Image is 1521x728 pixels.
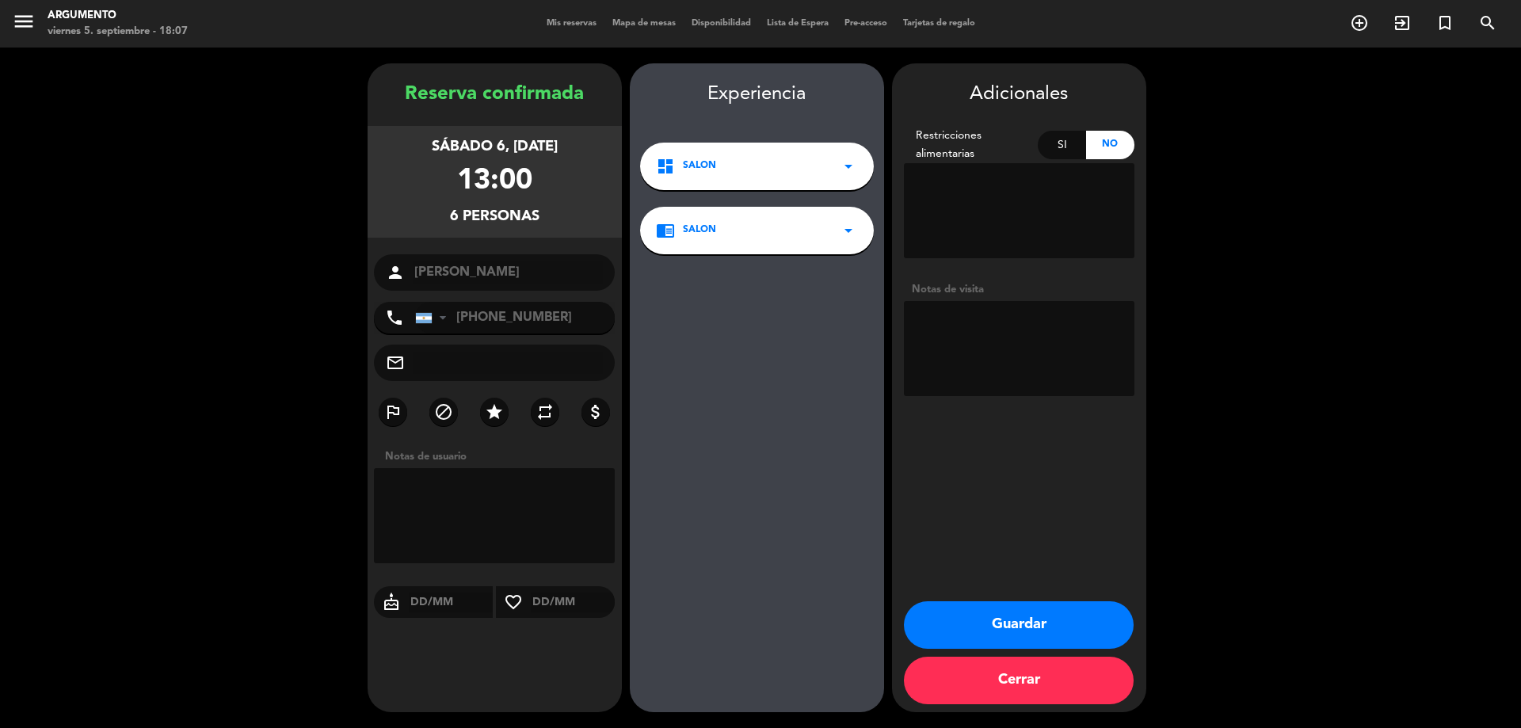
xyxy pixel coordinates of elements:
[684,19,759,28] span: Disponibilidad
[1038,131,1086,159] div: Si
[895,19,983,28] span: Tarjetas de regalo
[1350,13,1369,32] i: add_circle_outline
[368,79,622,110] div: Reserva confirmada
[1435,13,1454,32] i: turned_in_not
[386,263,405,282] i: person
[904,601,1134,649] button: Guardar
[385,308,404,327] i: phone
[904,127,1039,163] div: Restricciones alimentarias
[485,402,504,421] i: star
[837,19,895,28] span: Pre-acceso
[434,402,453,421] i: block
[12,10,36,39] button: menu
[432,135,558,158] div: sábado 6, [DATE]
[656,221,675,240] i: chrome_reader_mode
[12,10,36,33] i: menu
[683,158,716,174] span: SALON
[409,593,494,612] input: DD/MM
[374,593,409,612] i: cake
[1478,13,1497,32] i: search
[531,593,616,612] input: DD/MM
[630,79,884,110] div: Experiencia
[904,657,1134,704] button: Cerrar
[759,19,837,28] span: Lista de Espera
[1086,131,1134,159] div: No
[48,24,188,40] div: viernes 5. septiembre - 18:07
[539,19,604,28] span: Mis reservas
[536,402,555,421] i: repeat
[386,353,405,372] i: mail_outline
[839,157,858,176] i: arrow_drop_down
[839,221,858,240] i: arrow_drop_down
[904,79,1134,110] div: Adicionales
[586,402,605,421] i: attach_money
[1393,13,1412,32] i: exit_to_app
[683,223,716,238] span: SALON
[496,593,531,612] i: favorite_border
[450,205,539,228] div: 6 personas
[457,158,532,205] div: 13:00
[377,448,622,465] div: Notas de usuario
[383,402,402,421] i: outlined_flag
[48,8,188,24] div: Argumento
[656,157,675,176] i: dashboard
[904,281,1134,298] div: Notas de visita
[416,303,452,333] div: Argentina: +54
[604,19,684,28] span: Mapa de mesas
